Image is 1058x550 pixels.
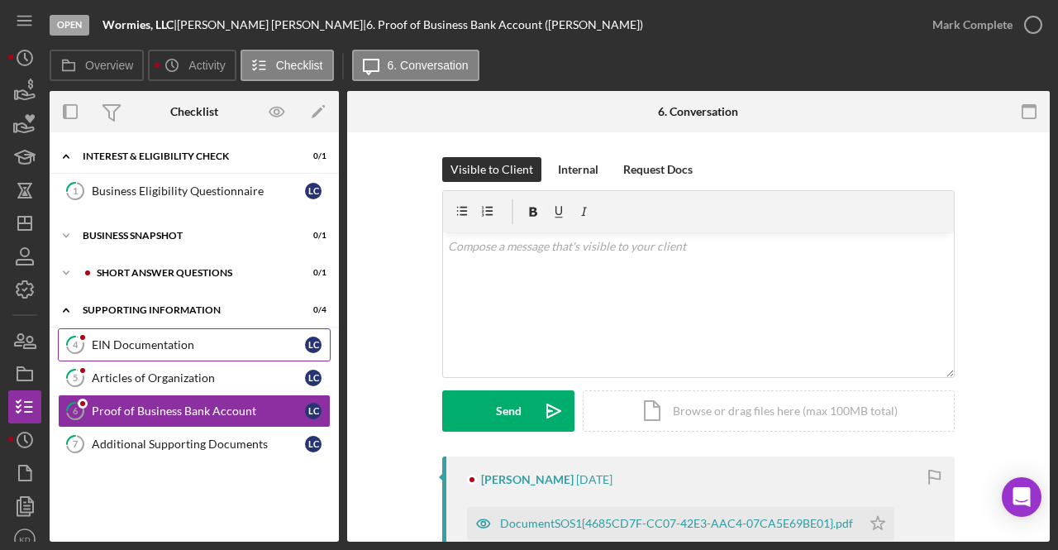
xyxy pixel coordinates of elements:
[305,403,322,419] div: L C
[442,157,541,182] button: Visible to Client
[305,337,322,353] div: L C
[615,157,701,182] button: Request Docs
[481,473,574,486] div: [PERSON_NAME]
[83,151,285,161] div: Interest & Eligibility Check
[623,157,693,182] div: Request Docs
[83,305,285,315] div: Supporting Information
[50,15,89,36] div: Open
[305,436,322,452] div: L C
[170,105,218,118] div: Checklist
[92,404,305,418] div: Proof of Business Bank Account
[916,8,1050,41] button: Mark Complete
[58,175,331,208] a: 1Business Eligibility QuestionnaireLC
[450,157,533,182] div: Visible to Client
[241,50,334,81] button: Checklist
[352,50,479,81] button: 6. Conversation
[50,50,144,81] button: Overview
[58,395,331,428] a: 6Proof of Business Bank AccountLC
[576,473,612,486] time: 2025-08-13 15:21
[83,231,285,241] div: Business Snapshot
[297,268,326,278] div: 0 / 1
[550,157,607,182] button: Internal
[177,18,366,31] div: [PERSON_NAME] [PERSON_NAME] |
[276,59,323,72] label: Checklist
[1002,477,1041,517] div: Open Intercom Messenger
[297,305,326,315] div: 0 / 4
[73,405,79,416] tspan: 6
[297,231,326,241] div: 0 / 1
[92,371,305,385] div: Articles of Organization
[366,18,643,31] div: 6. Proof of Business Bank Account ([PERSON_NAME])
[496,390,522,432] div: Send
[148,50,236,81] button: Activity
[102,18,177,31] div: |
[73,339,79,350] tspan: 4
[58,428,331,461] a: 7Additional Supporting DocumentsLC
[85,59,133,72] label: Overview
[19,535,30,544] text: KD
[92,438,305,451] div: Additional Supporting Documents
[58,361,331,395] a: 5Articles of OrganizationLC
[467,507,894,540] button: DocumentSOS1{4685CD7F-CC07-42E3-AAC4-07CA5E69BE01}.pdf
[73,372,78,383] tspan: 5
[388,59,469,72] label: 6. Conversation
[932,8,1013,41] div: Mark Complete
[73,185,78,196] tspan: 1
[658,105,738,118] div: 6. Conversation
[73,438,79,449] tspan: 7
[97,268,285,278] div: Short Answer Questions
[305,183,322,199] div: L C
[92,338,305,352] div: EIN Documentation
[188,59,225,72] label: Activity
[558,157,598,182] div: Internal
[102,17,174,31] b: Wormies, LLC
[500,517,853,530] div: DocumentSOS1{4685CD7F-CC07-42E3-AAC4-07CA5E69BE01}.pdf
[58,328,331,361] a: 4EIN DocumentationLC
[305,370,322,386] div: L C
[442,390,574,432] button: Send
[92,184,305,198] div: Business Eligibility Questionnaire
[297,151,326,161] div: 0 / 1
